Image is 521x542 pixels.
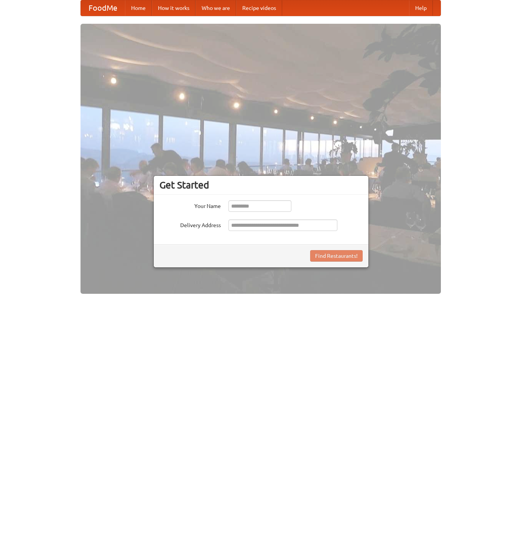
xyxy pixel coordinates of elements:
[125,0,152,16] a: Home
[196,0,236,16] a: Who we are
[159,200,221,210] label: Your Name
[81,0,125,16] a: FoodMe
[409,0,433,16] a: Help
[159,219,221,229] label: Delivery Address
[152,0,196,16] a: How it works
[236,0,282,16] a: Recipe videos
[310,250,363,262] button: Find Restaurants!
[159,179,363,191] h3: Get Started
